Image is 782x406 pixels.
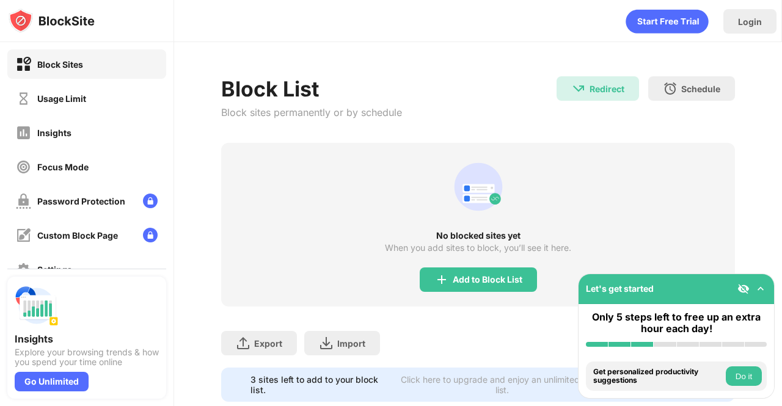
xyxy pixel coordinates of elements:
div: Add to Block List [453,275,522,285]
img: insights-off.svg [16,125,31,140]
div: Let's get started [586,283,654,294]
div: Go Unlimited [15,372,89,391]
div: Settings [37,264,72,275]
img: settings-off.svg [16,262,31,277]
div: When you add sites to block, you’ll see it here. [385,243,571,253]
div: Focus Mode [37,162,89,172]
img: eye-not-visible.svg [737,283,750,295]
img: customize-block-page-off.svg [16,228,31,243]
div: animation [626,9,709,34]
div: Schedule [681,84,720,94]
div: Insights [15,333,159,345]
img: password-protection-off.svg [16,194,31,209]
img: push-insights.svg [15,284,59,328]
img: lock-menu.svg [143,194,158,208]
div: Export [254,338,282,349]
div: Login [738,16,762,27]
div: Block List [221,76,402,101]
div: Usage Limit [37,93,86,104]
div: 3 sites left to add to your block list. [250,374,390,395]
div: Block Sites [37,59,83,70]
div: No blocked sites yet [221,231,735,241]
div: Get personalized productivity suggestions [593,368,723,385]
div: Password Protection [37,196,125,206]
img: focus-off.svg [16,159,31,175]
button: Do it [726,366,762,386]
img: time-usage-off.svg [16,91,31,106]
div: Insights [37,128,71,138]
img: omni-setup-toggle.svg [755,283,767,295]
div: Import [337,338,365,349]
div: Redirect [590,84,624,94]
div: Explore your browsing trends & how you spend your time online [15,347,159,367]
div: animation [449,158,508,216]
img: lock-menu.svg [143,228,158,242]
img: block-on.svg [16,57,31,72]
div: Custom Block Page [37,230,118,241]
img: logo-blocksite.svg [9,9,95,33]
div: Click here to upgrade and enjoy an unlimited block list. [397,374,607,395]
div: Only 5 steps left to free up an extra hour each day! [586,311,767,335]
div: Block sites permanently or by schedule [221,106,402,118]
